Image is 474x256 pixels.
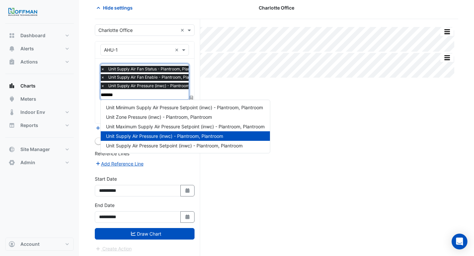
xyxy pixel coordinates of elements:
span: Charlotte Office [259,4,294,11]
span: Indoor Env [20,109,45,115]
button: Draw Chart [95,228,195,240]
span: × [100,83,106,89]
img: Company Logo [8,5,38,18]
span: Hide settings [103,4,133,11]
button: Dashboard [5,29,74,42]
span: Unit Supply Air Pressure Setpoint (inwc) - Plantroom, Plantroom [106,143,243,148]
app-icon: Admin [9,159,15,166]
app-icon: Charts [9,83,15,89]
button: Indoor Env [5,106,74,119]
span: Choose Function [189,95,195,101]
button: Account [5,238,74,251]
button: Add Reference Line [95,160,144,167]
span: Unit Zone Pressure (inwc) - Plantroom, Plantroom [106,114,212,120]
button: Charts [5,79,74,92]
span: Unit Supply Air Pressure (inwc) - Plantroom, Plantroom [107,83,213,89]
app-icon: Actions [9,59,15,65]
span: Charts [20,83,36,89]
app-icon: Site Manager [9,146,15,153]
app-icon: Meters [9,96,15,102]
button: Reports [5,119,74,132]
label: End Date [95,202,115,209]
span: Meters [20,96,36,102]
app-icon: Dashboard [9,32,15,39]
button: Hide settings [95,2,137,13]
fa-icon: Select Date [185,214,191,220]
button: Admin [5,156,74,169]
span: Dashboard [20,32,45,39]
button: Actions [5,55,74,68]
span: Site Manager [20,146,50,153]
span: Alerts [20,45,34,52]
button: Add Equipment [95,124,135,132]
span: × [100,74,106,81]
button: Alerts [5,42,74,55]
span: Unit Supply Air Fan Enable - Plantroom, Plantroom [107,74,204,81]
app-icon: Alerts [9,45,15,52]
span: Unit Supply Air Fan Status - Plantroom, Plantroom [107,66,203,72]
span: Account [20,241,39,247]
button: Site Manager [5,143,74,156]
span: Unit Supply Air Pressure (inwc) - Plantroom, Plantroom [106,133,223,139]
div: Open Intercom Messenger [452,234,467,249]
span: Actions [20,59,38,65]
ng-dropdown-panel: Options list [100,100,270,153]
button: More Options [440,54,454,62]
button: More Options [440,28,454,36]
app-icon: Reports [9,122,15,129]
span: Clear [180,27,186,34]
button: Meters [5,92,74,106]
label: Reference Lines [95,150,129,157]
fa-icon: Select Date [185,188,191,193]
span: Reports [20,122,38,129]
app-escalated-ticket-create-button: Please draw the charts first [95,245,132,251]
span: Clear [175,46,180,53]
span: Unit Minimum Supply Air Pressure Setpoint (inwc) - Plantroom, Plantroom [106,105,263,110]
label: Start Date [95,175,117,182]
span: × [100,66,106,72]
span: Admin [20,159,35,166]
span: Unit Maximum Supply Air Pressure Setpoint (inwc) - Plantroom, Plantroom [106,124,265,129]
app-icon: Indoor Env [9,109,15,115]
